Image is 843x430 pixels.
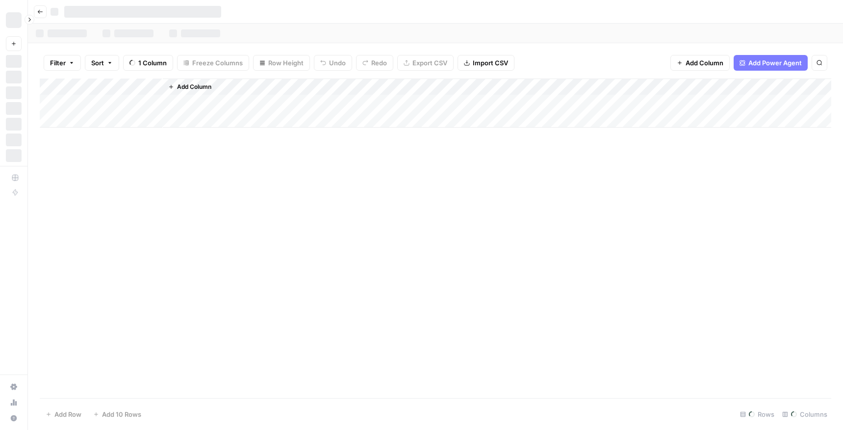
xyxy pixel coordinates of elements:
button: Add Column [670,55,730,71]
button: Add Power Agent [734,55,808,71]
div: Columns [778,406,831,422]
span: 1 Column [138,58,167,68]
button: Freeze Columns [177,55,249,71]
span: Sort [91,58,104,68]
button: Redo [356,55,393,71]
a: Settings [6,379,22,395]
span: Add Column [177,82,211,91]
span: Filter [50,58,66,68]
span: Redo [371,58,387,68]
button: Add 10 Rows [87,406,147,422]
span: Import CSV [473,58,508,68]
span: Add Power Agent [748,58,802,68]
button: Help + Support [6,410,22,426]
button: Export CSV [397,55,454,71]
span: Add Row [54,409,81,419]
button: Filter [44,55,81,71]
div: Rows [736,406,778,422]
button: 1 Column [123,55,173,71]
span: Export CSV [412,58,447,68]
span: Undo [329,58,346,68]
a: Usage [6,395,22,410]
span: Add Column [686,58,723,68]
button: Add Column [164,81,215,93]
span: Row Height [268,58,304,68]
span: Add 10 Rows [102,409,141,419]
button: Sort [85,55,119,71]
button: Import CSV [458,55,514,71]
button: Undo [314,55,352,71]
button: Row Height [253,55,310,71]
span: Freeze Columns [192,58,243,68]
button: Add Row [40,406,87,422]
